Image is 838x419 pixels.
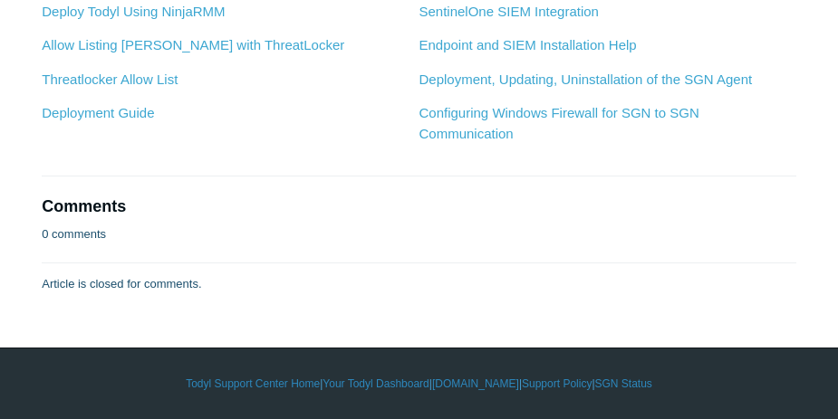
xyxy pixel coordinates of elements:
a: [DOMAIN_NAME] [432,376,519,392]
a: Support Policy [522,376,592,392]
a: Deployment Guide [42,105,154,120]
a: Deploy Todyl Using NinjaRMM [42,4,225,19]
a: Deployment, Updating, Uninstallation of the SGN Agent [419,71,753,87]
a: Threatlocker Allow List [42,71,178,87]
a: Todyl Support Center Home [186,376,320,392]
a: Configuring Windows Firewall for SGN to SGN Communication [419,105,699,141]
a: Allow Listing [PERSON_NAME] with ThreatLocker [42,37,344,52]
a: SGN Status [595,376,652,392]
a: SentinelOne SIEM Integration [419,4,599,19]
p: 0 comments [42,225,106,243]
a: Endpoint and SIEM Installation Help [419,37,637,52]
p: Article is closed for comments. [42,275,201,293]
a: Your Todyl Dashboard [323,376,429,392]
h2: Comments [42,195,796,219]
